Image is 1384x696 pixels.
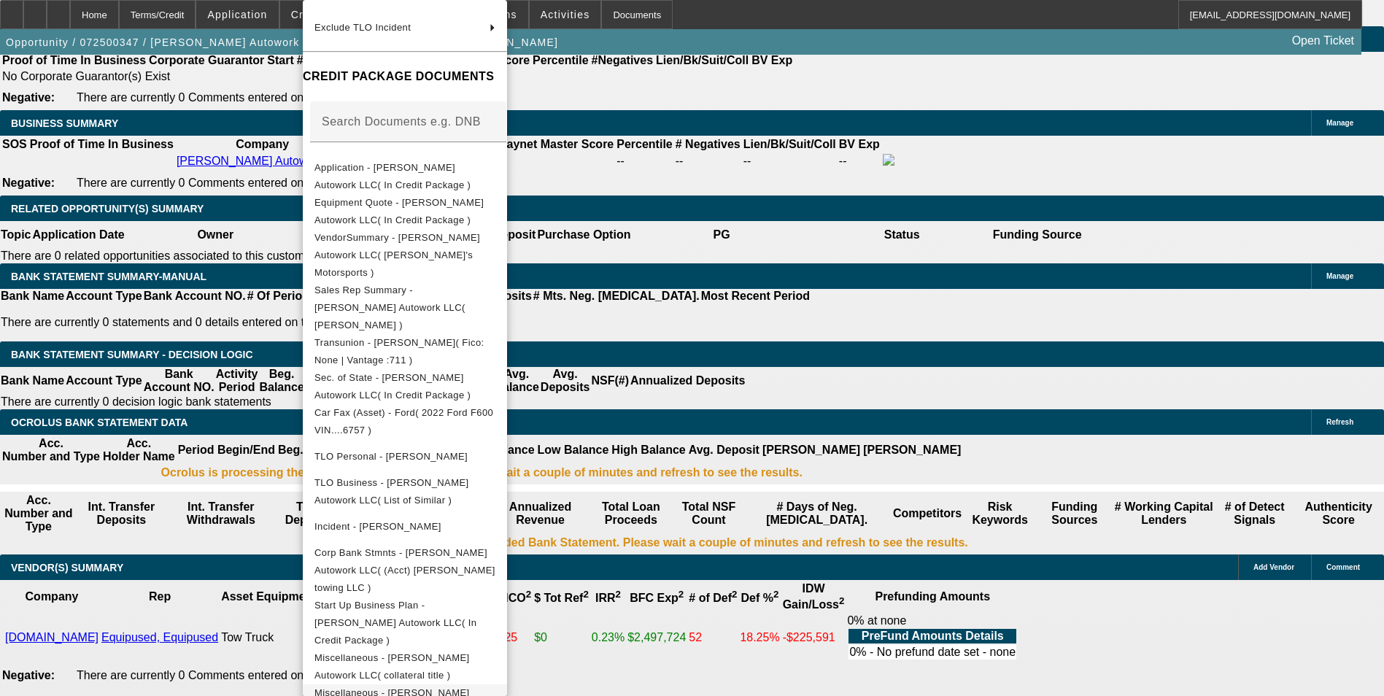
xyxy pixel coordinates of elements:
span: Sales Rep Summary - [PERSON_NAME] Autowork LLC( [PERSON_NAME] ) [314,285,465,330]
span: Miscellaneous - [PERSON_NAME] Autowork LLC( collateral title ) [314,652,470,681]
span: Car Fax (Asset) - Ford( 2022 Ford F600 VIN....6757 ) [314,407,493,436]
span: Incident - [PERSON_NAME] [314,521,441,532]
button: Incident - Jaimes, Carlos [303,509,507,544]
button: TLO Personal - Jaimes, Carlos [303,439,507,474]
button: TLO Business - Jaimes Autowork LLC( List of Similar ) [303,474,507,509]
h4: CREDIT PACKAGE DOCUMENTS [303,68,507,85]
button: Car Fax (Asset) - Ford( 2022 Ford F600 VIN....6757 ) [303,404,507,439]
span: VendorSummary - [PERSON_NAME] Autowork LLC( [PERSON_NAME]'s Motorsports ) [314,232,480,278]
mat-label: Search Documents e.g. DNB [322,115,481,128]
span: Exclude TLO Incident [314,22,411,33]
button: Start Up Business Plan - Jaimes Autowork LLC( In Credit Package ) [303,597,507,649]
span: Corp Bank Stmnts - [PERSON_NAME] Autowork LLC( (Acct) [PERSON_NAME] towing LLC ) [314,547,495,593]
button: Application - Jaimes Autowork LLC( In Credit Package ) [303,159,507,194]
span: TLO Personal - [PERSON_NAME] [314,451,468,462]
span: Equipment Quote - [PERSON_NAME] Autowork LLC( In Credit Package ) [314,197,484,225]
button: Corp Bank Stmnts - Jaimes Autowork LLC( (Acct) Jaimes towing LLC ) [303,544,507,597]
span: Start Up Business Plan - [PERSON_NAME] Autowork LLC( In Credit Package ) [314,600,476,646]
button: Sales Rep Summary - Jaimes Autowork LLC( Nubie, Daniel ) [303,282,507,334]
button: Equipment Quote - Jaimes Autowork LLC( In Credit Package ) [303,194,507,229]
span: Sec. of State - [PERSON_NAME] Autowork LLC( In Credit Package ) [314,372,471,401]
button: Transunion - Jaimes, Carlos( Fico: None | Vantage :711 ) [303,334,507,369]
button: Sec. of State - Jaimes Autowork LLC( In Credit Package ) [303,369,507,404]
button: Miscellaneous - Jaimes Autowork LLC( collateral title ) [303,649,507,684]
button: VendorSummary - Jaimes Autowork LLC( Nick's Motorsports ) [303,229,507,282]
span: Application - [PERSON_NAME] Autowork LLC( In Credit Package ) [314,162,471,190]
span: TLO Business - [PERSON_NAME] Autowork LLC( List of Similar ) [314,477,469,506]
span: Transunion - [PERSON_NAME]( Fico: None | Vantage :711 ) [314,337,484,366]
